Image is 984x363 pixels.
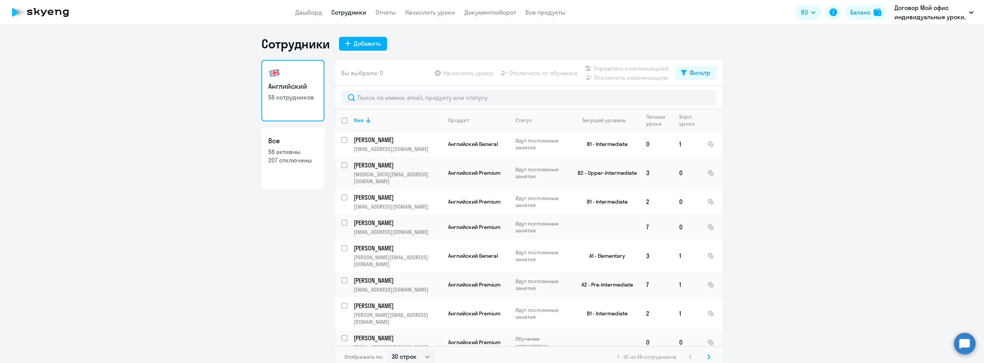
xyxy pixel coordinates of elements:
[354,161,440,169] p: [PERSON_NAME]
[464,8,516,16] a: Документооборот
[679,113,696,127] div: Корп. уроки
[796,5,821,20] button: RU
[673,297,701,330] td: 1
[448,117,469,124] div: Продукт
[268,156,317,164] p: 207 отключены
[673,214,701,240] td: 0
[354,193,442,202] a: [PERSON_NAME]
[673,330,701,355] td: 0
[268,67,281,79] img: english
[894,3,966,22] p: Договор Мой офис индивидуальные уроки, НОВЫЕ ОБЛАЧНЫЕ ТЕХНОЛОГИИ, ООО
[675,66,716,80] button: Фильтр
[261,60,324,121] a: Английский58 сотрудников
[354,146,442,152] p: [EMAIL_ADDRESS][DOMAIN_NAME]
[354,161,442,169] a: [PERSON_NAME]
[354,193,440,202] p: [PERSON_NAME]
[640,240,673,272] td: 3
[673,131,701,157] td: 1
[354,203,442,210] p: [EMAIL_ADDRESS][DOMAIN_NAME]
[525,8,565,16] a: Все продукты
[354,334,442,342] a: [PERSON_NAME]
[515,166,568,180] p: Идут постоянные занятия
[448,252,498,259] span: Английский General
[448,310,500,317] span: Английский Premium
[568,272,640,297] td: A2 - Pre-Intermediate
[354,171,442,185] p: [MEDICAL_DATA][EMAIL_ADDRESS][DOMAIN_NAME]
[850,8,871,17] div: Баланс
[515,249,568,263] p: Идут постоянные занятия
[646,113,668,127] div: Личные уроки
[640,297,673,330] td: 2
[690,68,710,77] div: Фильтр
[673,157,701,189] td: 0
[617,353,676,360] span: 1 - 30 из 58 сотрудников
[331,8,366,16] a: Сотрудники
[515,117,568,124] div: Статус
[846,5,886,20] button: Балансbalance
[568,189,640,214] td: B1 - Intermediate
[261,36,330,51] h1: Сотрудники
[354,302,440,310] p: [PERSON_NAME]
[354,244,440,252] p: [PERSON_NAME]
[568,157,640,189] td: B2 - Upper-Intermediate
[515,307,568,320] p: Идут постоянные занятия
[354,276,442,285] a: [PERSON_NAME]
[448,224,500,230] span: Английский Premium
[448,339,500,346] span: Английский Premium
[640,214,673,240] td: 7
[354,39,381,48] div: Добавить
[673,189,701,214] td: 0
[673,272,701,297] td: 1
[673,240,701,272] td: 1
[354,117,364,124] div: Имя
[515,117,532,124] div: Статус
[575,117,640,124] div: Текущий уровень
[405,8,455,16] a: Начислить уроки
[268,81,317,91] h3: Английский
[268,148,317,156] p: 58 активны
[640,131,673,157] td: 0
[448,198,500,205] span: Английский Premium
[261,128,324,189] a: Все58 активны207 отключены
[568,297,640,330] td: B1 - Intermediate
[341,90,716,105] input: Поиск по имени, email, продукту или статусу
[448,141,498,148] span: Английский General
[515,195,568,209] p: Идут постоянные занятия
[640,189,673,214] td: 2
[354,117,442,124] div: Имя
[640,330,673,355] td: 0
[268,136,317,146] h3: Все
[341,68,383,78] span: Вы выбрали: 0
[354,254,442,268] p: [PERSON_NAME][EMAIL_ADDRESS][DOMAIN_NAME]
[568,240,640,272] td: A1 - Elementary
[515,137,568,151] p: Идут постоянные занятия
[801,8,808,17] span: RU
[448,117,509,124] div: Продукт
[448,169,500,176] span: Английский Premium
[354,312,442,325] p: [PERSON_NAME][EMAIL_ADDRESS][DOMAIN_NAME]
[891,3,977,22] button: Договор Мой офис индивидуальные уроки, НОВЫЕ ОБЛАЧНЫЕ ТЕХНОЛОГИИ, ООО
[376,8,396,16] a: Отчеты
[874,8,881,16] img: balance
[354,334,440,342] p: [PERSON_NAME]
[515,220,568,234] p: Идут постоянные занятия
[640,157,673,189] td: 3
[354,244,442,252] a: [PERSON_NAME]
[640,272,673,297] td: 7
[354,302,442,310] a: [PERSON_NAME]
[354,136,440,144] p: [PERSON_NAME]
[354,136,442,144] a: [PERSON_NAME]
[354,219,440,227] p: [PERSON_NAME]
[295,8,322,16] a: Дашборд
[679,113,701,127] div: Корп. уроки
[448,281,500,288] span: Английский Premium
[515,335,568,349] p: Обучение остановлено
[354,286,442,293] p: [EMAIL_ADDRESS][DOMAIN_NAME]
[354,276,440,285] p: [PERSON_NAME]
[354,344,442,351] p: [EMAIL_ADDRESS][DOMAIN_NAME]
[354,229,442,235] p: [EMAIL_ADDRESS][DOMAIN_NAME]
[582,117,626,124] div: Текущий уровень
[515,278,568,292] p: Идут постоянные занятия
[646,113,673,127] div: Личные уроки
